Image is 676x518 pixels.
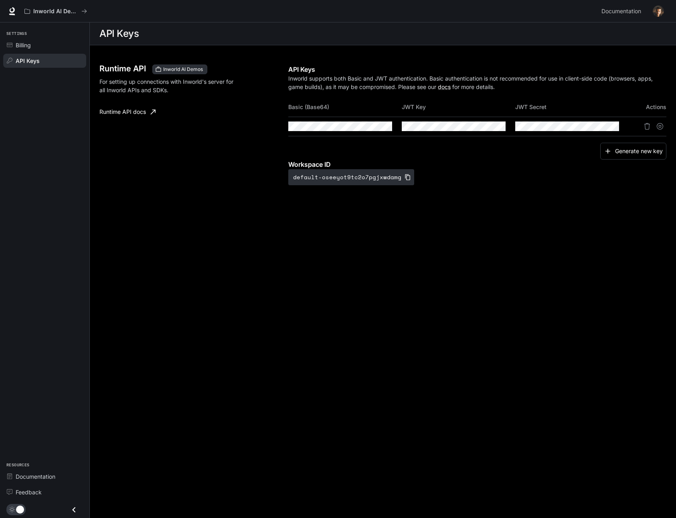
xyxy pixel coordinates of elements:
th: Actions [629,97,666,117]
button: default-oseeyot9tc2o7pgjxwdamg [288,169,414,185]
p: API Keys [288,65,666,74]
button: Delete API key [641,120,654,133]
a: Billing [3,38,86,52]
th: Basic (Base64) [288,97,402,117]
span: Billing [16,41,31,49]
button: User avatar [650,3,666,19]
a: Runtime API docs [96,104,159,120]
span: Documentation [16,472,55,481]
button: Generate new key [600,143,666,160]
span: Feedback [16,488,42,496]
button: Suspend API key [654,120,666,133]
a: docs [438,83,451,90]
button: All workspaces [21,3,91,19]
a: API Keys [3,54,86,68]
a: Feedback [3,485,86,499]
div: These keys will apply to your current workspace only [152,65,207,74]
span: Inworld AI Demos [160,66,206,73]
h3: Runtime API [99,65,146,73]
span: Dark mode toggle [16,505,24,514]
p: For setting up connections with Inworld's server for all Inworld APIs and SDKs. [99,77,236,94]
p: Workspace ID [288,160,666,169]
p: Inworld supports both Basic and JWT authentication. Basic authentication is not recommended for u... [288,74,666,91]
span: API Keys [16,57,40,65]
th: JWT Key [402,97,515,117]
th: JWT Secret [515,97,629,117]
span: Documentation [601,6,641,16]
a: Documentation [3,469,86,484]
button: Close drawer [65,502,83,518]
a: Documentation [598,3,647,19]
p: Inworld AI Demos [33,8,78,15]
img: User avatar [653,6,664,17]
h1: API Keys [99,26,139,42]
